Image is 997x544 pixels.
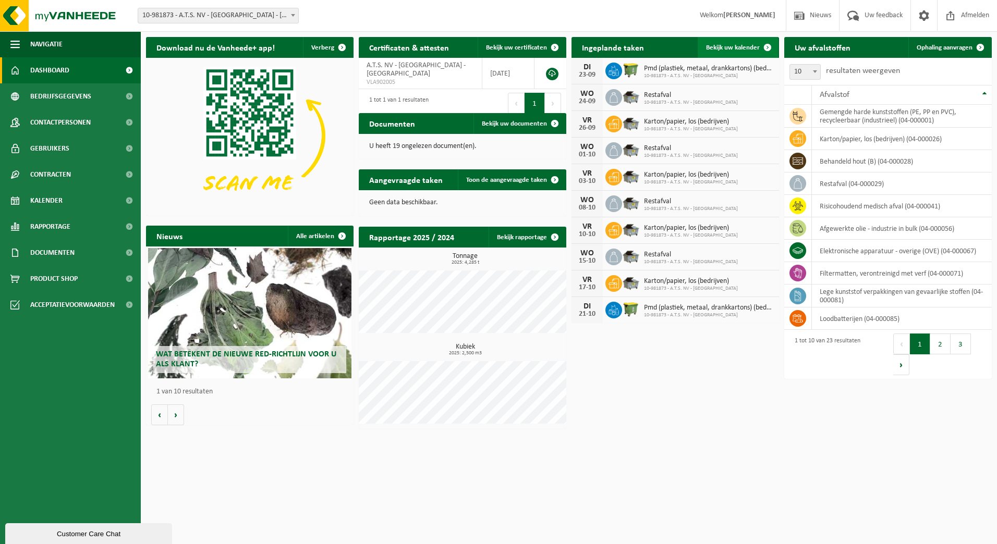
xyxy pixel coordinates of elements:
a: Alle artikelen [288,226,352,246]
div: 17-10 [577,284,598,291]
div: WO [577,90,598,98]
td: afgewerkte olie - industrie in bulk (04-000056) [812,217,992,240]
button: Previous [893,333,910,354]
span: Restafval [644,91,738,100]
img: WB-5000-GAL-GY-01 [622,220,640,238]
span: Pmd (plastiek, metaal, drankkartons) (bedrijven) [644,65,774,73]
span: Bekijk uw documenten [482,120,547,127]
td: filtermatten, verontreinigd met verf (04-000071) [812,262,992,285]
p: 1 van 10 resultaten [156,388,348,395]
td: risicohoudend medisch afval (04-000041) [812,195,992,217]
button: Volgende [168,404,184,425]
h2: Aangevraagde taken [359,169,453,190]
td: lege kunststof verpakkingen van gevaarlijke stoffen (04-000081) [812,285,992,307]
div: 15-10 [577,257,598,265]
a: Bekijk uw kalender [698,37,778,58]
h2: Rapportage 2025 / 2024 [359,227,465,247]
span: Bekijk uw kalender [706,44,760,51]
span: 10-981873 - A.T.S. NV - [GEOGRAPHIC_DATA] [644,259,738,265]
span: Documenten [30,240,75,266]
img: WB-5000-GAL-GY-01 [622,88,640,105]
span: Restafval [644,251,738,259]
img: WB-5000-GAL-GY-01 [622,247,640,265]
span: Kalender [30,188,63,214]
div: VR [577,169,598,178]
span: 10-981873 - A.T.S. NV - [GEOGRAPHIC_DATA] [644,232,738,239]
span: 10 [790,65,820,79]
span: Restafval [644,144,738,153]
div: 26-09 [577,125,598,132]
iframe: chat widget [5,521,174,544]
h2: Download nu de Vanheede+ app! [146,37,285,57]
h3: Kubiek [364,343,566,356]
h2: Ingeplande taken [572,37,654,57]
span: 10-981873 - A.T.S. NV - [GEOGRAPHIC_DATA] [644,100,738,106]
button: Previous [508,93,525,114]
div: 21-10 [577,311,598,318]
img: WB-5000-GAL-GY-01 [622,274,640,291]
span: Bekijk uw certificaten [486,44,547,51]
div: 01-10 [577,151,598,158]
div: DI [577,302,598,311]
img: WB-5000-GAL-GY-01 [622,167,640,185]
div: 1 tot 1 van 1 resultaten [364,92,429,115]
div: 1 tot 10 van 23 resultaten [789,332,860,376]
span: Pmd (plastiek, metaal, drankkartons) (bedrijven) [644,304,774,312]
label: resultaten weergeven [826,67,900,75]
button: Vorige [151,404,168,425]
div: VR [577,276,598,284]
span: 2025: 2,500 m3 [364,351,566,356]
div: DI [577,63,598,71]
span: 10-981873 - A.T.S. NV - [GEOGRAPHIC_DATA] [644,153,738,159]
div: WO [577,249,598,257]
span: 10-981873 - A.T.S. NV - [GEOGRAPHIC_DATA] [644,179,738,186]
a: Ophaling aanvragen [908,37,991,58]
div: 10-10 [577,231,598,238]
span: Karton/papier, los (bedrijven) [644,171,738,179]
td: elektronische apparatuur - overige (OVE) (04-000067) [812,240,992,262]
a: Toon de aangevraagde taken [458,169,565,190]
div: WO [577,143,598,151]
div: WO [577,196,598,204]
span: 10-981873 - A.T.S. NV - [GEOGRAPHIC_DATA] [644,206,738,212]
span: Karton/papier, los (bedrijven) [644,277,738,286]
span: 10-981873 - A.T.S. NV - [GEOGRAPHIC_DATA] [644,312,774,318]
div: VR [577,116,598,125]
span: VLA902005 [367,78,474,86]
span: Wat betekent de nieuwe RED-richtlijn voor u als klant? [156,350,336,368]
h2: Certificaten & attesten [359,37,459,57]
span: Karton/papier, los (bedrijven) [644,118,738,126]
img: WB-5000-GAL-GY-01 [622,194,640,212]
div: VR [577,222,598,231]
img: WB-1100-HPE-GN-50 [622,300,640,318]
span: Bedrijfsgegevens [30,83,91,109]
span: Navigatie [30,31,63,57]
button: 1 [910,333,930,354]
img: Download de VHEPlus App [146,58,354,214]
span: Restafval [644,197,738,206]
span: Product Shop [30,266,78,292]
p: U heeft 19 ongelezen document(en). [369,143,556,150]
span: Contracten [30,162,71,188]
span: Ophaling aanvragen [917,44,972,51]
div: 03-10 [577,178,598,185]
span: Rapportage [30,214,70,240]
td: loodbatterijen (04-000085) [812,307,992,330]
a: Bekijk uw certificaten [478,37,565,58]
span: 10-981873 - A.T.S. NV - LANGERBRUGGE - GENT [138,8,299,23]
img: WB-5000-GAL-GY-01 [622,141,640,158]
span: Contactpersonen [30,109,91,135]
button: 2 [930,333,951,354]
td: [DATE] [482,58,534,89]
p: Geen data beschikbaar. [369,199,556,206]
span: Verberg [311,44,334,51]
div: 23-09 [577,71,598,79]
img: WB-1100-HPE-GN-50 [622,61,640,79]
button: Next [893,354,909,375]
span: 10-981873 - A.T.S. NV - [GEOGRAPHIC_DATA] [644,126,738,132]
h2: Uw afvalstoffen [784,37,861,57]
td: restafval (04-000029) [812,172,992,195]
td: karton/papier, los (bedrijven) (04-000026) [812,128,992,150]
td: behandeld hout (B) (04-000028) [812,150,992,172]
